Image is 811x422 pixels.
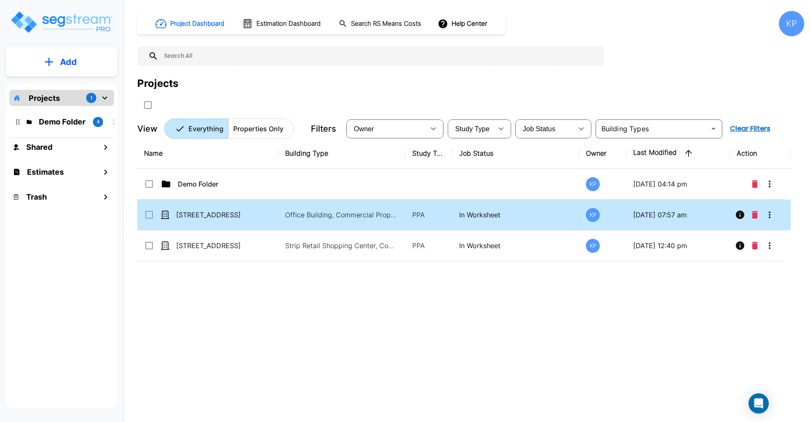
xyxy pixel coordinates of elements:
[586,208,600,222] div: KP
[137,122,158,135] p: View
[730,138,791,169] th: Action
[459,210,573,220] p: In Worksheet
[748,176,761,192] button: Delete
[97,118,100,125] p: 4
[335,16,426,32] button: Search RS Means Costs
[708,123,719,135] button: Open
[228,119,294,139] button: Properties Only
[26,191,47,203] h1: Trash
[139,97,156,114] button: SelectAll
[727,120,774,137] button: Clear Filters
[278,138,405,169] th: Building Type
[779,11,804,36] div: KP
[176,210,261,220] p: [STREET_ADDRESS]
[152,14,229,33] button: Project Dashboard
[27,166,64,178] h1: Estimates
[26,141,52,153] h1: Shared
[6,50,117,74] button: Add
[164,119,229,139] button: Everything
[517,117,573,141] div: Select
[158,46,600,66] input: Search All
[137,138,278,169] th: Name
[459,241,573,251] p: In Worksheet
[633,210,723,220] p: [DATE] 07:57 am
[761,237,778,254] button: More-Options
[761,206,778,223] button: More-Options
[633,241,723,251] p: [DATE] 12:40 pm
[29,92,60,104] p: Projects
[256,19,321,29] h1: Estimation Dashboard
[748,393,769,414] div: Open Intercom Messenger
[405,138,452,169] th: Study Type
[598,123,706,135] input: Building Types
[586,177,600,191] div: KP
[348,117,425,141] div: Select
[137,76,178,91] div: Projects
[60,56,77,68] p: Add
[732,237,748,254] button: Info
[455,125,490,133] span: Study Type
[354,125,374,133] span: Owner
[39,116,86,127] p: Demo Folder
[239,15,325,32] button: Estimation Dashboard
[170,19,224,29] h1: Project Dashboard
[233,124,283,134] p: Properties Only
[311,122,336,135] p: Filters
[176,241,261,251] p: [STREET_ADDRESS]
[285,210,399,220] p: Office Building, Commercial Property Site
[436,16,490,32] button: Help Center
[452,138,580,169] th: Job Status
[10,10,113,34] img: Logo
[164,119,294,139] div: Platform
[351,19,421,29] h1: Search RS Means Costs
[178,179,262,189] p: Demo Folder
[748,206,761,223] button: Delete
[412,241,446,251] p: PPA
[523,125,555,133] span: Job Status
[732,206,748,223] button: Info
[748,237,761,254] button: Delete
[633,179,723,189] p: [DATE] 04:14 pm
[412,210,446,220] p: PPA
[285,241,399,251] p: Strip Retail Shopping Center, Commercial Property Site
[626,138,730,169] th: Last Modified
[761,176,778,192] button: More-Options
[449,117,493,141] div: Select
[90,95,93,102] p: 1
[579,138,626,169] th: Owner
[188,124,223,134] p: Everything
[586,239,600,253] div: KP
